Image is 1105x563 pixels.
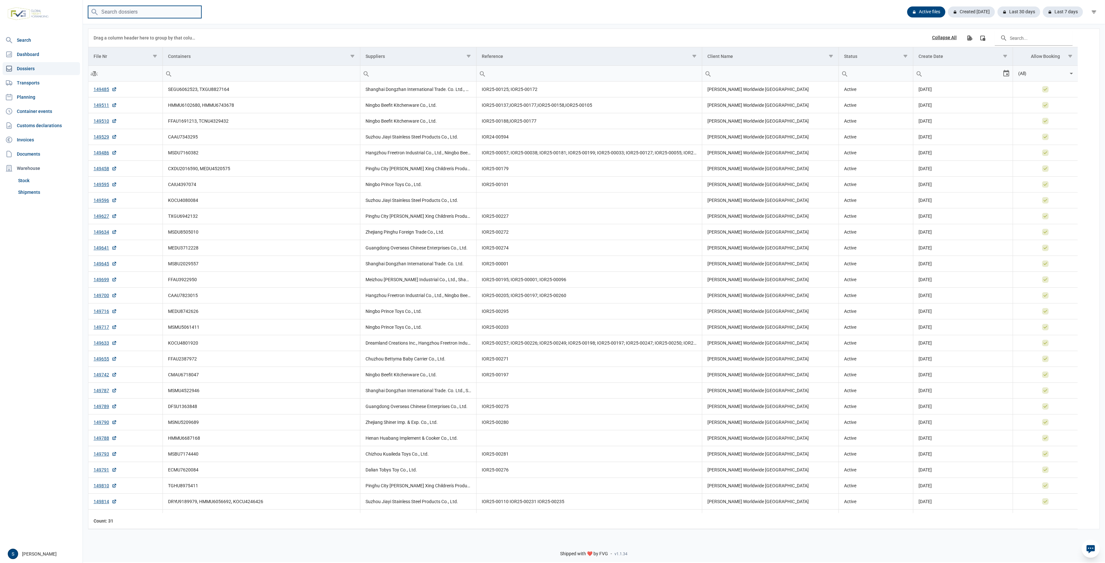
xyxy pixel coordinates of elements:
td: MEDU3712228 [163,240,360,256]
a: Search [3,34,80,47]
td: IOR25-00227 [476,208,702,224]
div: Allow Booking [1031,54,1060,59]
span: [DATE] [919,103,932,108]
td: Suzhou Jiayi Stainless Steel Products Co., Ltd. [360,193,476,208]
td: Column Reference [476,47,702,66]
div: Data grid with 31 rows and 8 columns [88,29,1078,529]
span: Show filter options for column 'Create Date' [1003,54,1008,59]
td: [PERSON_NAME] Worldwide [GEOGRAPHIC_DATA] [702,145,839,161]
span: [DATE] [919,325,932,330]
div: Warehouse [3,162,80,175]
span: [DATE] [919,499,932,504]
span: Show filter options for column 'Status' [903,54,908,59]
input: Filter cell [1013,66,1067,81]
a: Shipments [16,186,80,198]
td: MSDU8505010 [163,224,360,240]
td: Column Client Name [702,47,839,66]
td: IOR25-00205; IOR25-00197; IOR25-00260 [476,288,702,304]
a: 149655 [94,356,117,362]
td: [PERSON_NAME] Worldwide [GEOGRAPHIC_DATA] [702,510,839,525]
a: 149790 [94,419,117,425]
td: [PERSON_NAME] Worldwide [GEOGRAPHIC_DATA] [702,367,839,383]
a: 149793 [94,451,117,457]
td: [PERSON_NAME] Worldwide [GEOGRAPHIC_DATA] [702,383,839,399]
td: Column Containers [163,47,360,66]
span: [DATE] [919,166,932,171]
td: IOR25-00275 [476,399,702,414]
td: MSMU5061411 [163,319,360,335]
td: MSBU7174440 [163,446,360,462]
a: 149511 [94,102,117,108]
td: [PERSON_NAME] Worldwide [GEOGRAPHIC_DATA] [702,304,839,319]
td: Ningbo Prince Toys Co., Ltd. [360,319,476,335]
td: IOR25-00271 [476,351,702,367]
td: Ningbo Prince Toys Co., Ltd. [360,304,476,319]
a: Stock [16,175,80,186]
td: Shanghai Dongzhan International Trade. Co. Ltd., Xiangshun Int. ([GEOGRAPHIC_DATA]) Trading Co., ... [360,82,476,97]
td: IOR25-00057; IOR25-00038; IOR25-00181; IOR25-00199; IOR25-00033; IOR25-00127; IOR25-00055; IOR25-... [476,145,702,161]
div: Select [1067,66,1075,81]
td: [PERSON_NAME] Worldwide [GEOGRAPHIC_DATA] [702,240,839,256]
a: 149627 [94,213,117,219]
a: 149458 [94,165,117,172]
a: Planning [3,91,80,104]
td: IOR25-00281 [476,446,702,462]
td: [PERSON_NAME] Worldwide [GEOGRAPHIC_DATA] [702,399,839,414]
span: [DATE] [919,214,932,219]
span: Show filter options for column 'Allow Booking' [1068,54,1073,59]
a: Dossiers [3,62,80,75]
td: TXGU6942132 [163,208,360,224]
div: filter [1088,6,1100,18]
a: 149633 [94,340,117,346]
td: Active [839,256,913,272]
td: Hangzhou Freetron Industrial Co., Ltd., Ningbo Beefit Kitchenware Co., Ltd., Ningbo Wansheng Impo... [360,288,476,304]
td: SEGU6062523, TXGU8827164 [163,82,360,97]
td: Dreamland Creations Inc., Hangzhou Freetron Industrial Co., Ltd., Ningbo Beefit Kitchenware Co., ... [360,335,476,351]
td: Active [839,304,913,319]
td: [PERSON_NAME] Worldwide [GEOGRAPHIC_DATA] [702,430,839,446]
td: IOR25-00137,IOR25-00177,IOR25-00158,IOR25-00105 [476,97,702,113]
td: [PERSON_NAME] Worldwide [GEOGRAPHIC_DATA] [702,494,839,510]
a: Container events [3,105,80,118]
div: File Nr [94,54,107,59]
span: Show filter options for column 'Containers' [350,54,355,59]
td: IOR25-00110 IOR25-00231 IOR25-00235 [476,494,702,510]
td: [PERSON_NAME] Worldwide [GEOGRAPHIC_DATA] [702,129,839,145]
div: Search box [702,66,714,81]
td: Active [839,383,913,399]
a: 149486 [94,149,117,156]
td: Active [839,224,913,240]
a: 149641 [94,245,117,251]
td: Active [839,430,913,446]
td: Active [839,113,913,129]
td: FFAU2387972 [163,351,360,367]
td: IOR25-00276 [476,462,702,478]
td: IOR25-00179 [476,161,702,177]
div: File Nr Count: 31 [94,518,157,524]
input: Filter cell [913,66,1002,81]
span: [DATE] [919,420,932,425]
td: [PERSON_NAME] Worldwide [GEOGRAPHIC_DATA] [702,319,839,335]
span: [DATE] [919,436,932,441]
a: 149791 [94,467,117,473]
div: Collapse All [932,35,957,41]
td: KOCU4080084 [163,193,360,208]
td: Henan Huabang Implement & Cooker Co., Ltd. [360,430,476,446]
input: Filter cell [163,66,360,81]
td: [PERSON_NAME] Worldwide [GEOGRAPHIC_DATA] [702,478,839,494]
span: [DATE] [919,356,932,361]
td: IOR25-00230 IOR25-00256 [476,510,702,525]
td: IOR25-00257; IOR25-00226; IOR25-00249; IOR25-00198; IOR25-00197; IOR25-00247; IOR25-00250; IOR25-... [476,335,702,351]
div: Last 30 days [998,6,1040,17]
td: Active [839,319,913,335]
td: [PERSON_NAME] Worldwide [GEOGRAPHIC_DATA] [702,97,839,113]
span: [DATE] [919,388,932,393]
input: Filter cell [477,66,702,81]
td: Ningbo Prince Toys Co., Ltd. [360,177,476,193]
td: Filter cell [88,66,163,82]
td: Filter cell [1013,66,1078,82]
span: [DATE] [919,198,932,203]
td: CAAU7823015 [163,288,360,304]
td: Ningbo Beefit Kitchenware Co., Ltd. [360,97,476,113]
a: Transports [3,76,80,89]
